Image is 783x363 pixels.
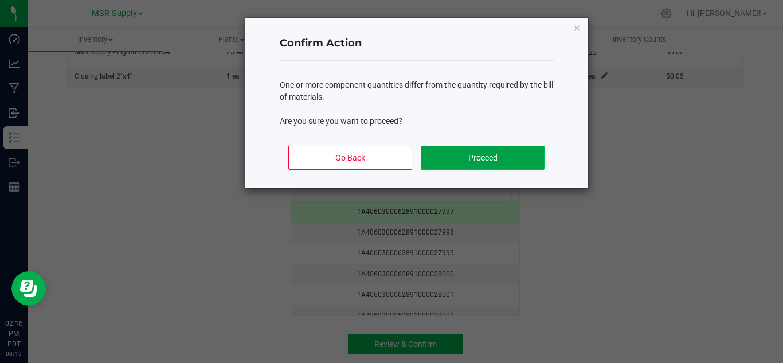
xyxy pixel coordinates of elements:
p: One or more component quantities differ from the quantity required by the bill of materials. [280,79,554,103]
button: Go Back [288,146,412,170]
button: Proceed [421,146,544,170]
button: Close [573,21,581,34]
iframe: Resource center [11,271,46,306]
p: Are you sure you want to proceed? [280,115,554,127]
h4: Confirm Action [280,36,554,51]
